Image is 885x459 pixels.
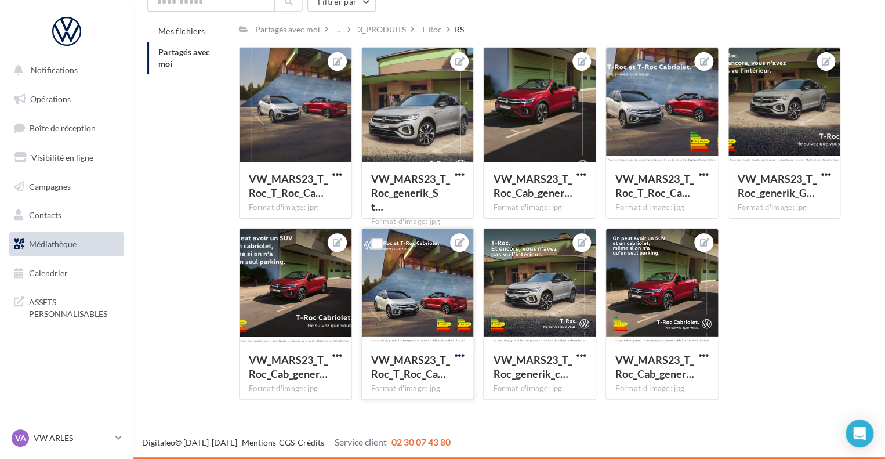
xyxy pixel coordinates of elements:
[371,172,450,213] span: VW_MARS23_T_Roc_generik_Story
[158,47,211,68] span: Partagés avec moi
[7,232,126,256] a: Médiathèque
[30,94,71,104] span: Opérations
[158,26,205,36] span: Mes fichiers
[142,438,451,447] span: © [DATE]-[DATE] - - -
[15,432,26,444] span: VA
[358,24,406,35] div: 3_PRODUITS
[298,438,324,447] a: Crédits
[846,420,873,447] div: Open Intercom Messenger
[335,436,387,447] span: Service client
[7,146,126,170] a: Visibilité en ligne
[615,384,709,394] div: Format d'image: jpg
[29,210,61,220] span: Contacts
[455,24,464,35] div: RS
[7,203,126,227] a: Contacts
[371,384,465,394] div: Format d'image: jpg
[242,438,276,447] a: Mentions
[493,384,586,394] div: Format d'image: jpg
[255,24,320,35] div: Partagés avec moi
[493,203,586,213] div: Format d'image: jpg
[29,294,119,319] span: ASSETS PERSONNALISABLES
[421,24,442,35] div: T-Roc
[615,203,709,213] div: Format d'image: jpg
[738,172,817,199] span: VW_MARS23_T_Roc_generik_GMB
[249,203,342,213] div: Format d'image: jpg
[615,172,694,199] span: VW_MARS23_T_Roc_T_Roc_Cab_generik_GMB
[371,353,450,380] span: VW_MARS23_T_Roc_T_Roc_Cab_generik_carre
[493,353,572,380] span: VW_MARS23_T_Roc_generik_carre
[34,432,111,444] p: VW ARLES
[738,203,831,213] div: Format d'image: jpg
[9,427,124,449] a: VA VW ARLES
[391,436,451,447] span: 02 30 07 43 80
[249,353,328,380] span: VW_MARS23_T_Roc_Cab_generik_GMB
[249,172,328,199] span: VW_MARS23_T_Roc_T_Roc_Cab_generik_Story
[7,175,126,199] a: Campagnes
[7,261,126,285] a: Calendrier
[29,181,71,191] span: Campagnes
[279,438,295,447] a: CGS
[371,216,465,227] div: Format d'image: jpg
[31,153,93,162] span: Visibilité en ligne
[615,353,694,380] span: VW_MARS23_T_Roc_Cab_generik_carre
[30,123,96,133] span: Boîte de réception
[7,115,126,140] a: Boîte de réception
[333,21,343,38] div: ...
[249,384,342,394] div: Format d'image: jpg
[29,268,68,278] span: Calendrier
[31,65,78,75] span: Notifications
[7,290,126,324] a: ASSETS PERSONNALISABLES
[7,87,126,111] a: Opérations
[29,239,77,249] span: Médiathèque
[7,58,122,82] button: Notifications
[142,438,175,447] a: Digitaleo
[493,172,572,199] span: VW_MARS23_T_Roc_Cab_generik_Story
